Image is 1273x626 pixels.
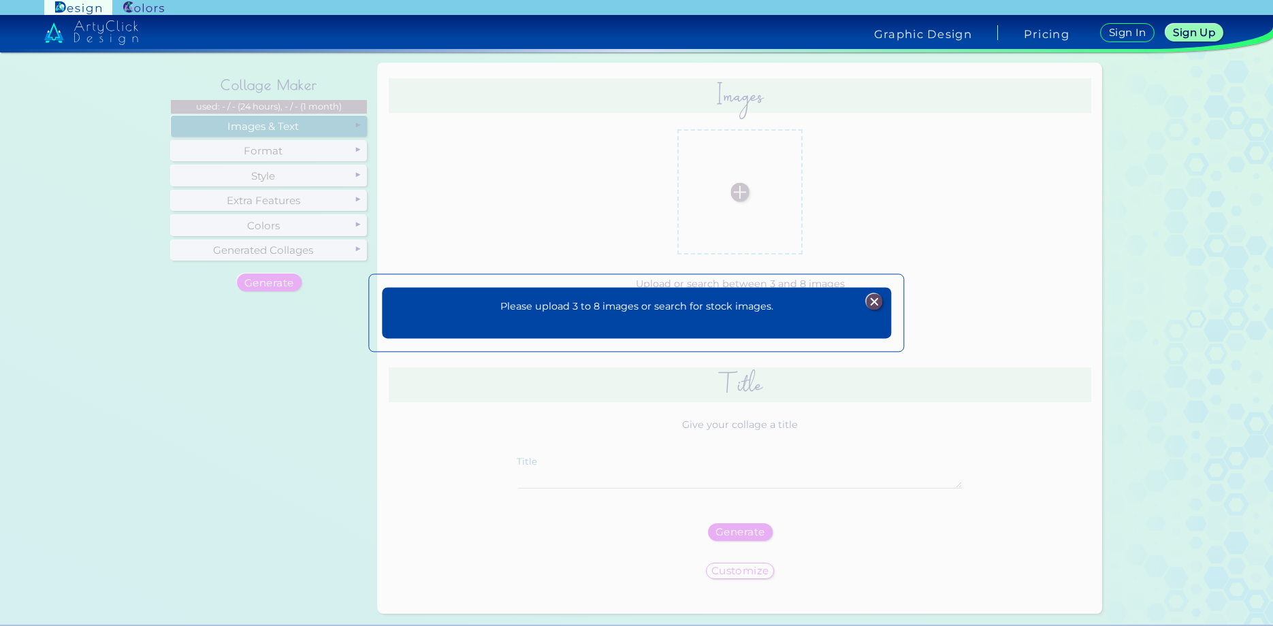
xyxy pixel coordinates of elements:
h4: Graphic Design [874,29,972,39]
img: icon_close_white.svg [866,293,882,310]
a: Sign Up [1165,24,1223,42]
a: Sign In [1100,23,1155,42]
img: ArtyClick Colors logo [123,1,164,14]
img: artyclick_design_logo_white_combined_path.svg [44,20,138,45]
p: Please upload 3 to 8 images or search for stock images. [500,299,773,314]
h5: Sign In [1109,27,1146,37]
a: Pricing [1024,29,1069,39]
h5: Sign Up [1173,27,1215,37]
